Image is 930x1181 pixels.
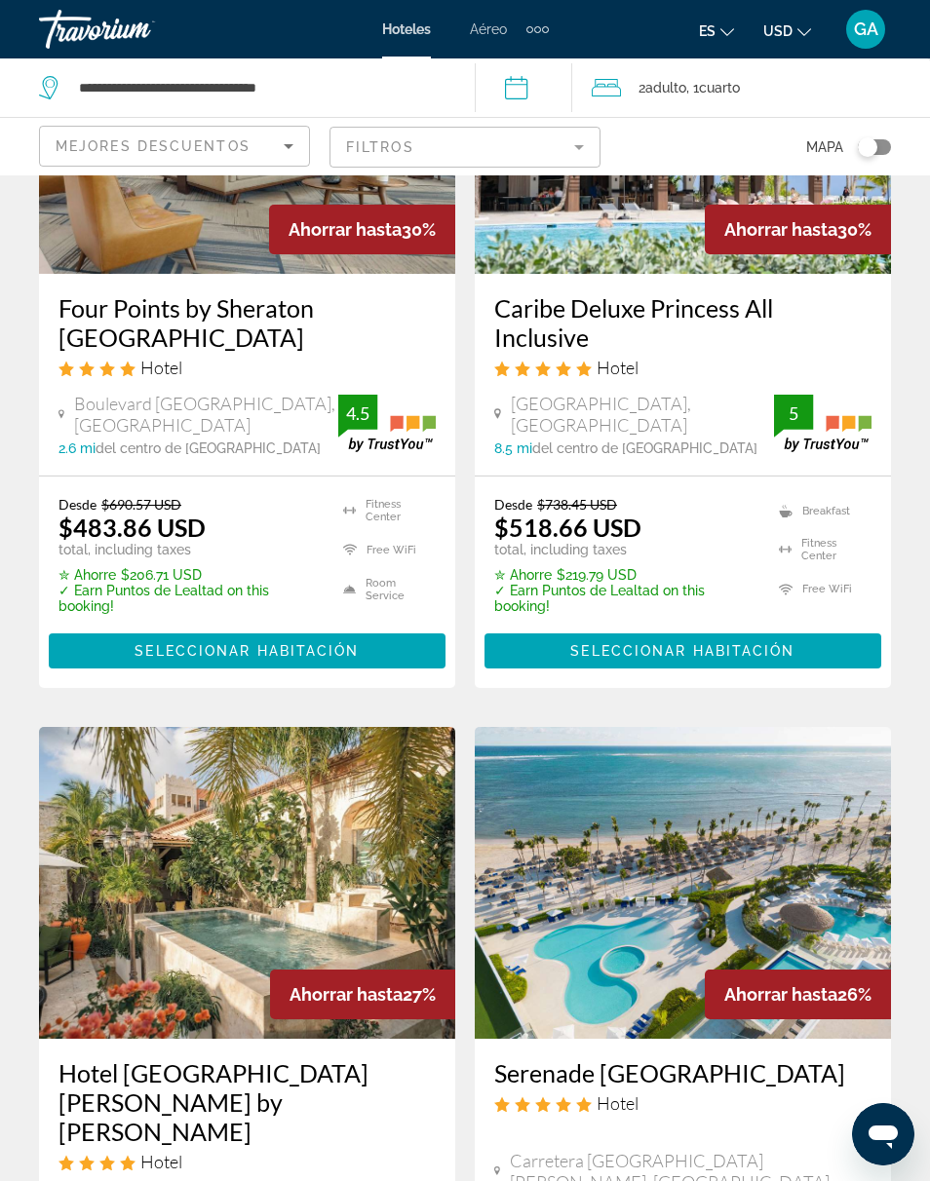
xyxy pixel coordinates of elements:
li: Fitness Center [769,535,872,564]
button: Filter [329,126,601,169]
span: Hotel [140,1151,182,1172]
a: Serenade [GEOGRAPHIC_DATA] [494,1058,872,1087]
a: Seleccionar habitación [49,637,446,659]
button: Travelers: 2 adults, 0 children [572,58,930,117]
span: Hotel [597,357,639,378]
a: Travorium [39,4,234,55]
span: ✮ Ahorre [494,567,552,583]
a: Hotel [GEOGRAPHIC_DATA][PERSON_NAME] by [PERSON_NAME] [58,1058,436,1146]
span: Adulto [645,80,686,95]
div: 4.5 [338,401,377,425]
img: Hotel image [475,727,891,1039]
p: ✓ Earn Puntos de Lealtad on this booking! [58,583,319,614]
p: ✓ Earn Puntos de Lealtad on this booking! [494,583,755,614]
span: , 1 [686,74,740,101]
li: Free WiFi [769,575,872,604]
a: Hoteles [382,21,431,37]
mat-select: Sort by [56,134,293,158]
span: Mapa [806,133,843,161]
span: Ahorrar hasta [289,219,402,240]
span: 8.5 mi [494,440,532,456]
div: 27% [270,970,455,1019]
span: Mejores descuentos [56,138,251,154]
img: trustyou-badge.svg [774,395,872,452]
img: trustyou-badge.svg [338,395,436,452]
span: Boulevard [GEOGRAPHIC_DATA], [GEOGRAPHIC_DATA] [74,393,338,436]
iframe: Botón para iniciar la ventana de mensajería [852,1103,914,1165]
p: $206.71 USD [58,567,319,583]
div: 4 star Hotel [58,1151,436,1172]
p: total, including taxes [58,542,319,557]
span: 2.6 mi [58,440,96,456]
button: Toggle map [843,138,891,156]
span: Seleccionar habitación [570,643,794,659]
ins: $483.86 USD [58,513,206,542]
span: Hotel [597,1092,639,1114]
span: ✮ Ahorre [58,567,116,583]
span: del centro de [GEOGRAPHIC_DATA] [96,440,321,456]
span: Hotel [140,357,182,378]
del: $690.57 USD [101,496,181,513]
span: Desde [58,496,97,513]
img: Hotel image [39,727,455,1039]
button: User Menu [840,9,891,50]
li: Breakfast [769,496,872,525]
div: 30% [705,205,891,254]
span: Ahorrar hasta [724,984,837,1005]
div: 5 star Hotel [494,1092,872,1114]
span: Ahorrar hasta [290,984,403,1005]
div: 5 star Hotel [494,357,872,378]
div: 26% [705,970,891,1019]
button: Seleccionar habitación [49,633,446,668]
span: USD [763,23,793,39]
span: [GEOGRAPHIC_DATA], [GEOGRAPHIC_DATA] [511,393,774,436]
button: Change language [699,17,734,45]
button: Change currency [763,17,811,45]
div: 30% [269,205,455,254]
button: Check-in date: Oct 17, 2025 Check-out date: Oct 20, 2025 [475,58,572,117]
span: Cuarto [699,80,740,95]
a: Four Points by Sheraton [GEOGRAPHIC_DATA] [58,293,436,352]
a: Caribe Deluxe Princess All Inclusive [494,293,872,352]
li: Room Service [333,575,436,604]
div: 5 [774,401,813,425]
span: Seleccionar habitación [135,643,359,659]
button: Seleccionar habitación [484,633,881,668]
a: Seleccionar habitación [484,637,881,659]
span: del centro de [GEOGRAPHIC_DATA] [532,440,757,456]
ins: $518.66 USD [494,513,641,542]
div: 4 star Hotel [58,357,436,378]
p: $219.79 USD [494,567,755,583]
span: Ahorrar hasta [724,219,837,240]
a: Aéreo [470,21,507,37]
p: total, including taxes [494,542,755,557]
span: GA [854,19,878,39]
li: Free WiFi [333,535,436,564]
button: Extra navigation items [526,14,549,45]
del: $738.45 USD [537,496,617,513]
span: 2 [639,74,686,101]
span: es [699,23,716,39]
li: Fitness Center [333,496,436,525]
span: Desde [494,496,532,513]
